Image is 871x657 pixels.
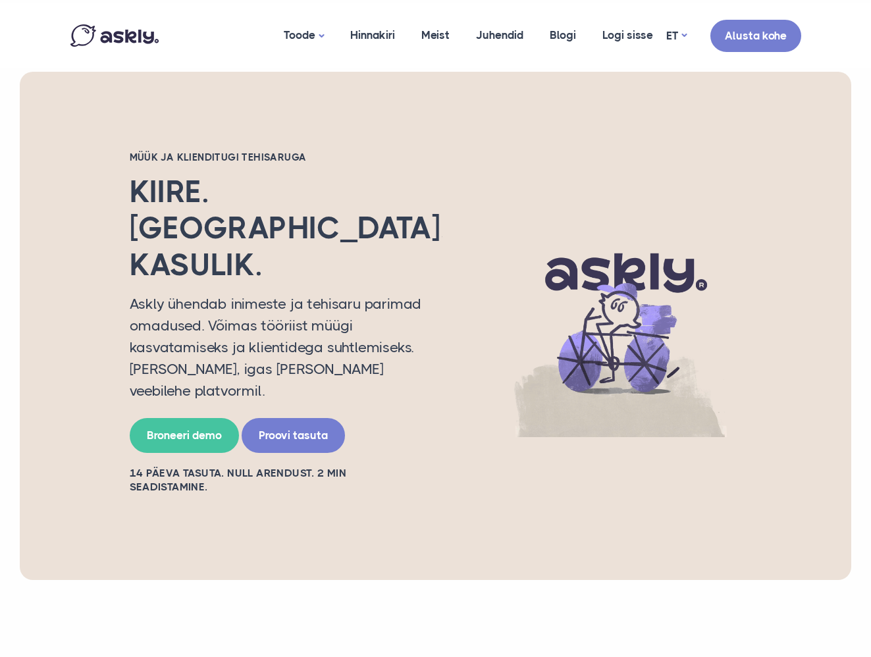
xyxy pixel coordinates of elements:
[463,3,537,67] a: Juhendid
[442,215,798,437] img: AI multilingual chat
[666,26,687,45] a: ET
[70,24,159,47] img: Askly
[130,466,423,494] h2: 14 PÄEVA TASUTA. NULL ARENDUST. 2 MIN SEADISTAMINE.
[408,3,463,67] a: Meist
[537,3,589,67] a: Blogi
[130,151,423,164] h2: Müük ja klienditugi tehisaruga
[130,174,423,283] h2: Kiire. [GEOGRAPHIC_DATA]. Kasulik.
[337,3,408,67] a: Hinnakiri
[271,3,337,68] a: Toode
[242,418,345,453] a: Proovi tasuta
[130,418,239,453] a: Broneeri demo
[589,3,666,67] a: Logi sisse
[130,293,423,402] p: Askly ühendab inimeste ja tehisaru parimad omadused. Võimas tööriist müügi kasvatamiseks ja klien...
[710,20,801,52] a: Alusta kohe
